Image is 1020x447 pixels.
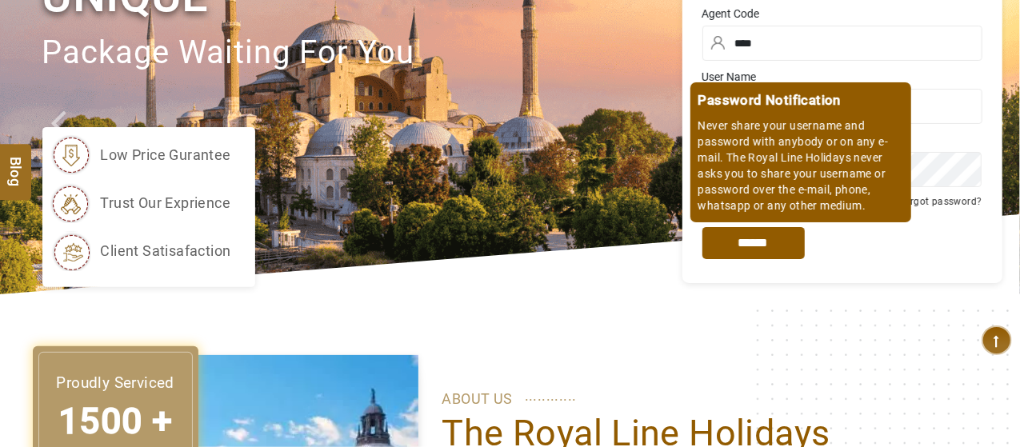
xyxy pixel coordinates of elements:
[702,69,982,85] label: User Name
[525,384,577,408] span: ............
[702,6,982,22] label: Agent Code
[50,231,231,271] li: client satisafaction
[50,135,231,175] li: low price gurantee
[42,26,682,80] p: package waiting for you
[719,198,782,209] label: Remember me
[6,157,26,170] span: Blog
[702,132,982,148] label: Password
[898,196,982,207] a: Forgot password?
[50,183,231,223] li: trust our exprience
[442,387,978,411] p: ABOUT US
